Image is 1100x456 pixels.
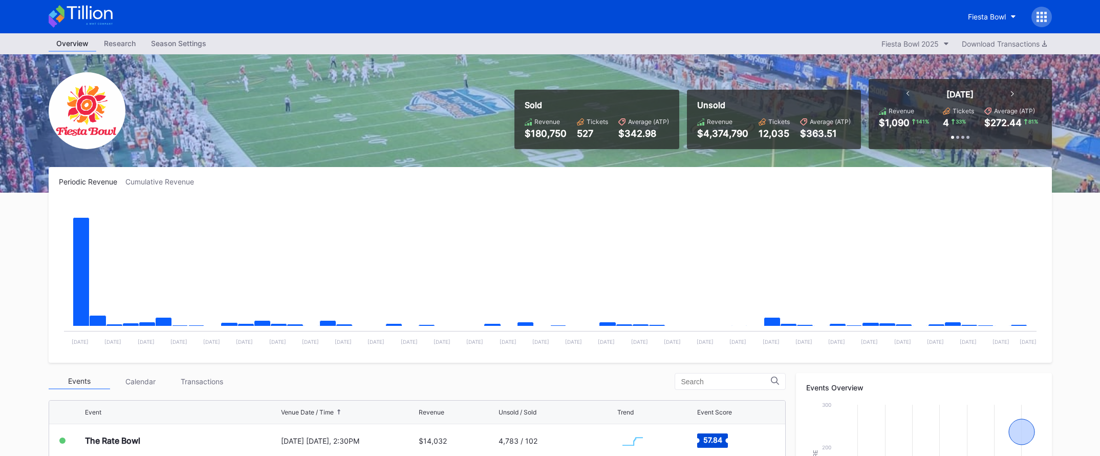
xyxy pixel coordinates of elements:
div: Tickets [953,107,974,115]
text: [DATE] [203,339,220,345]
div: 4 [943,117,949,128]
button: Fiesta Bowl [960,7,1024,26]
text: [DATE] [104,339,121,345]
button: Download Transactions [957,37,1052,51]
div: Event Score [697,408,732,416]
div: Event [85,408,101,416]
div: Download Transactions [962,39,1047,48]
div: Periodic Revenue [59,177,125,186]
div: Average (ATP) [994,107,1035,115]
text: [DATE] [762,339,779,345]
div: $272.44 [984,117,1022,128]
text: [DATE] [598,339,615,345]
text: [DATE] [72,339,89,345]
text: [DATE] [170,339,187,345]
text: [DATE] [631,339,648,345]
div: $180,750 [525,128,567,139]
text: [DATE] [368,339,384,345]
text: [DATE] [663,339,680,345]
div: 4,783 / 102 [499,437,537,445]
div: Fiesta Bowl 2025 [881,39,939,48]
div: 12,035 [759,128,790,139]
div: 33 % [955,117,967,126]
div: $14,032 [419,437,447,445]
div: Unsold / Sold [499,408,536,416]
div: Events Overview [806,383,1042,392]
div: Season Settings [143,36,214,51]
text: [DATE] [301,339,318,345]
div: Revenue [419,408,444,416]
text: 57.84 [703,436,722,444]
text: [DATE] [269,339,286,345]
a: Overview [49,36,96,52]
a: Season Settings [143,36,214,52]
div: Revenue [707,118,732,126]
div: Transactions [171,374,233,389]
div: 527 [577,128,608,139]
div: [DATE] [946,89,974,99]
div: Tickets [587,118,608,126]
div: 141 % [915,117,930,126]
div: The Rate Bowl [85,436,140,446]
text: [DATE] [1019,339,1036,345]
a: Research [96,36,143,52]
svg: Chart title [59,199,1042,353]
img: FiestaBowl.png [49,72,125,149]
div: Average (ATP) [628,118,669,126]
div: Venue Date / Time [281,408,334,416]
svg: Chart title [617,428,648,453]
text: [DATE] [993,339,1009,345]
text: [DATE] [828,339,845,345]
text: [DATE] [926,339,943,345]
button: Fiesta Bowl 2025 [876,37,954,51]
div: Events [49,374,110,389]
text: [DATE] [894,339,911,345]
text: [DATE] [861,339,878,345]
text: [DATE] [137,339,154,345]
text: [DATE] [499,339,516,345]
div: Tickets [768,118,790,126]
div: Cumulative Revenue [125,177,202,186]
div: Research [96,36,143,51]
text: [DATE] [532,339,549,345]
div: $342.98 [618,128,669,139]
text: [DATE] [795,339,812,345]
div: Fiesta Bowl [968,12,1006,21]
text: 200 [822,444,831,450]
input: Search [681,378,771,386]
text: [DATE] [433,339,450,345]
div: [DATE] [DATE], 2:30PM [281,437,417,445]
div: $4,374,790 [697,128,748,139]
text: [DATE] [236,339,253,345]
text: [DATE] [565,339,582,345]
div: Revenue [534,118,560,126]
text: [DATE] [729,339,746,345]
div: Sold [525,100,669,110]
text: [DATE] [400,339,417,345]
text: 300 [822,402,831,408]
div: 81 % [1027,117,1039,126]
text: [DATE] [960,339,977,345]
div: Unsold [697,100,851,110]
div: $1,090 [879,117,910,128]
text: [DATE] [466,339,483,345]
div: Calendar [110,374,171,389]
div: Revenue [889,107,914,115]
div: Trend [617,408,634,416]
div: $363.51 [800,128,851,139]
div: Average (ATP) [810,118,851,126]
text: [DATE] [697,339,714,345]
text: [DATE] [335,339,352,345]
